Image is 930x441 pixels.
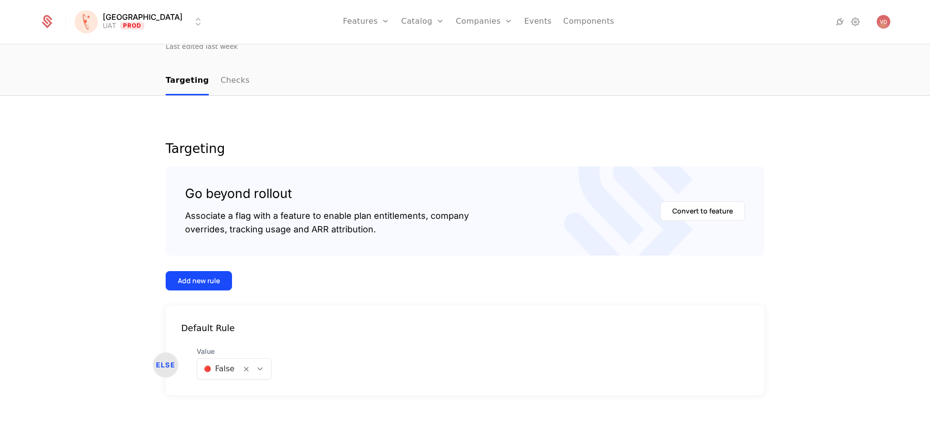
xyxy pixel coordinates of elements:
[120,22,145,30] span: Prod
[197,347,272,356] span: Value
[877,15,890,29] button: Open user button
[877,15,890,29] img: Vasilije Dolic
[166,321,764,335] div: Default Rule
[834,16,846,28] a: Integrations
[77,11,204,32] button: Select environment
[220,67,249,95] a: Checks
[166,67,249,95] ul: Choose Sub Page
[153,352,178,378] div: ELSE
[178,276,220,286] div: Add new rule
[850,16,861,28] a: Settings
[185,209,469,236] div: Associate a flag with a feature to enable plan entitlements, company overrides, tracking usage an...
[166,271,232,290] button: Add new rule
[75,10,98,33] img: Florence
[166,67,209,95] a: Targeting
[166,67,764,95] nav: Main
[166,42,238,51] div: Last edited last week
[103,21,116,30] div: UAT
[166,142,764,155] div: Targeting
[185,186,469,201] div: Go beyond rollout
[660,201,745,221] button: Convert to feature
[103,13,183,21] span: [GEOGRAPHIC_DATA]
